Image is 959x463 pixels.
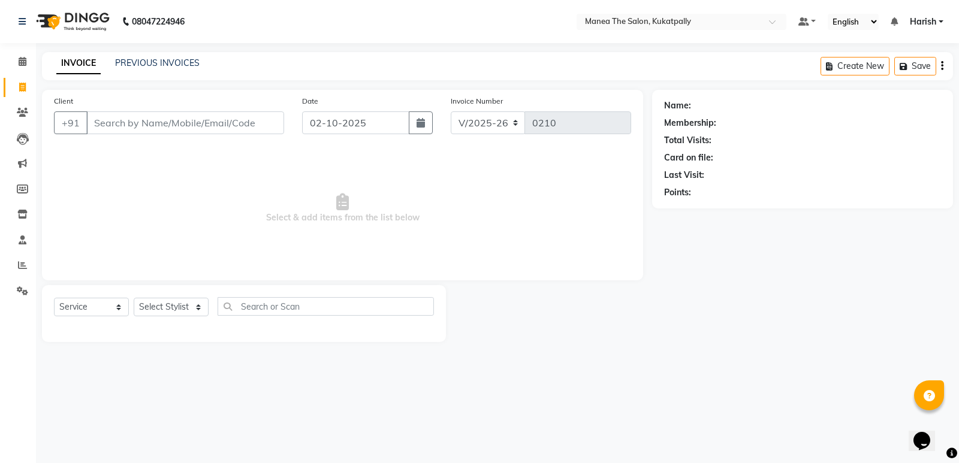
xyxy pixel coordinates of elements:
[821,57,889,75] button: Create New
[664,117,716,129] div: Membership:
[302,96,318,107] label: Date
[31,5,113,38] img: logo
[664,186,691,199] div: Points:
[56,53,101,74] a: INVOICE
[86,111,284,134] input: Search by Name/Mobile/Email/Code
[451,96,503,107] label: Invoice Number
[54,96,73,107] label: Client
[664,134,711,147] div: Total Visits:
[54,111,88,134] button: +91
[664,169,704,181] div: Last Visit:
[218,297,434,316] input: Search or Scan
[132,5,185,38] b: 08047224946
[664,99,691,112] div: Name:
[115,58,200,68] a: PREVIOUS INVOICES
[909,415,947,451] iframe: chat widget
[664,152,713,164] div: Card on file:
[894,57,936,75] button: Save
[910,16,936,28] span: Harish
[54,149,631,268] span: Select & add items from the list below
